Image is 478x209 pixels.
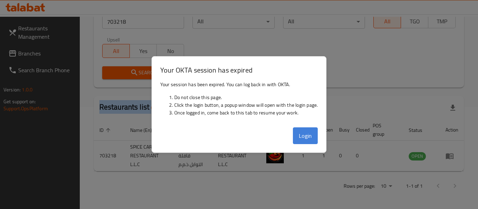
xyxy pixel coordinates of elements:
[174,94,318,101] li: Do not close this page.
[293,127,318,144] button: Login
[174,109,318,117] li: Once logged in, come back to this tab to resume your work.
[160,65,318,75] h3: Your OKTA session has expired
[152,78,326,125] div: Your session has been expired. You can log back in with OKTA.
[174,101,318,109] li: Click the login button, a popup window will open with the login page.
